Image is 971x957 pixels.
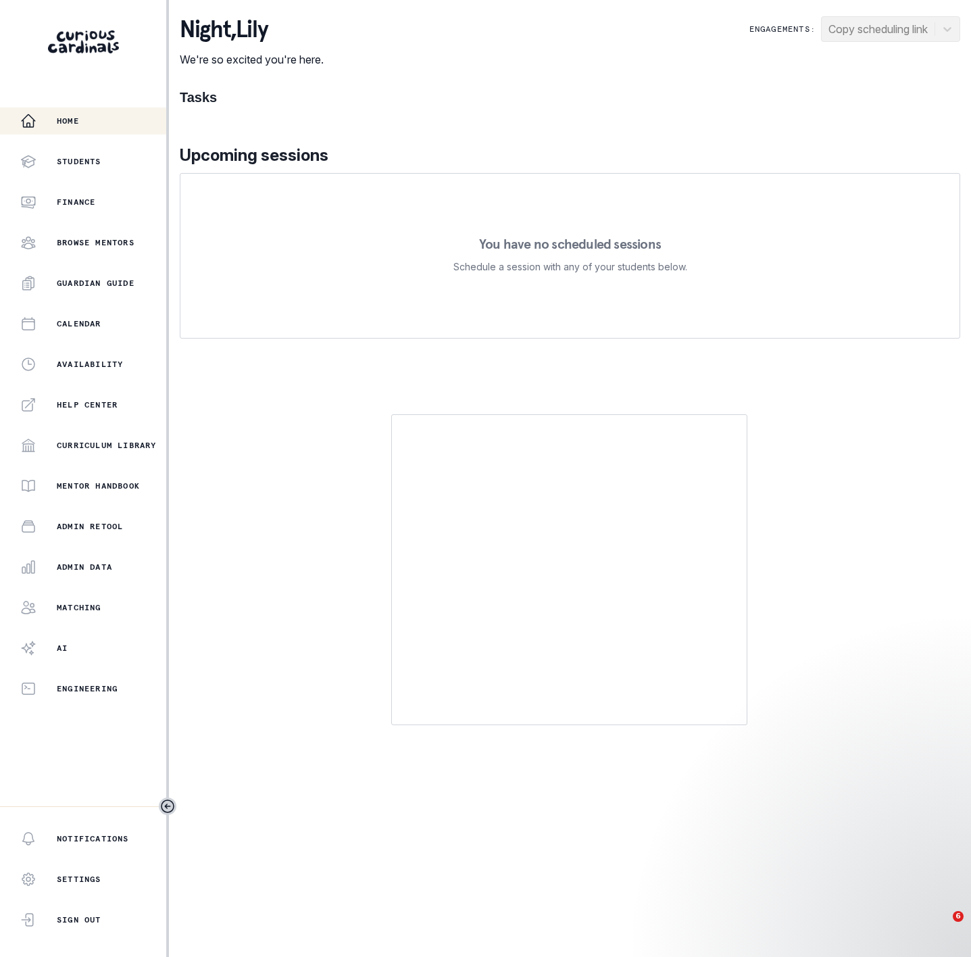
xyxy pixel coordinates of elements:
p: Sign Out [57,914,101,925]
p: Engagements: [749,24,816,34]
p: AI [57,643,68,654]
p: Availability [57,359,123,370]
p: Curriculum Library [57,440,157,451]
p: Help Center [57,399,118,410]
span: 6 [953,911,964,922]
p: We're so excited you're here. [180,51,324,68]
p: Admin Data [57,562,112,572]
button: Toggle sidebar [159,797,176,815]
p: Engineering [57,683,118,694]
p: night , Lily [180,16,324,43]
p: Settings [57,874,101,885]
p: Guardian Guide [57,278,134,289]
p: Calendar [57,318,101,329]
p: Finance [57,197,95,207]
h1: Tasks [180,89,960,105]
p: Upcoming sessions [180,143,960,168]
p: You have no scheduled sessions [479,237,661,251]
p: Home [57,116,79,126]
p: Admin Retool [57,521,123,532]
p: Students [57,156,101,167]
p: Notifications [57,833,129,844]
p: Matching [57,602,101,613]
p: Schedule a session with any of your students below. [453,259,687,275]
img: Curious Cardinals Logo [48,30,119,53]
p: Mentor Handbook [57,481,140,491]
iframe: Intercom live chat [925,911,957,943]
p: Browse Mentors [57,237,134,248]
